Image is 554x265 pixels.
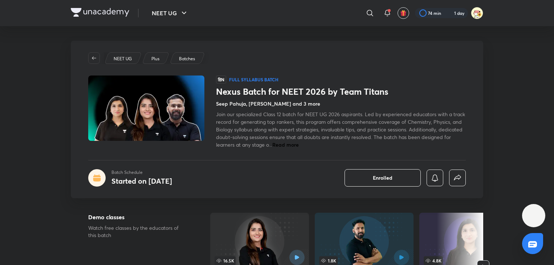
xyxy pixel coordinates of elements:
[319,256,338,265] span: 1.8K
[216,111,465,148] span: Join our specialized Class 12 batch for NEET UG 2026 aspirants. Led by experienced educators with...
[229,77,278,82] p: Full Syllabus Batch
[215,256,236,265] span: 16.5K
[424,256,443,265] span: 4.8K
[87,75,205,142] img: Thumbnail
[471,7,483,19] img: Samikshya Patra
[216,76,226,83] span: हिN
[529,211,538,220] img: ttu
[147,6,193,20] button: NEET UG
[151,56,159,62] p: Plus
[345,169,421,187] button: Enrolled
[216,86,466,97] h1: Nexus Batch for NEET 2026 by Team Titans
[150,56,161,62] a: Plus
[398,7,409,19] button: avatar
[179,56,195,62] p: Batches
[113,56,133,62] a: NEET UG
[114,56,132,62] p: NEET UG
[71,8,129,19] a: Company Logo
[216,100,320,107] h4: Seep Pahuja, [PERSON_NAME] and 3 more
[178,56,196,62] a: Batches
[445,9,453,17] img: streak
[88,213,187,221] h5: Demo classes
[111,176,172,186] h4: Started on [DATE]
[272,141,299,148] span: Read more
[373,174,392,182] span: Enrolled
[400,10,407,16] img: avatar
[88,224,187,239] p: Watch free classes by the educators of this batch
[71,8,129,17] img: Company Logo
[111,169,172,176] p: Batch Schedule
